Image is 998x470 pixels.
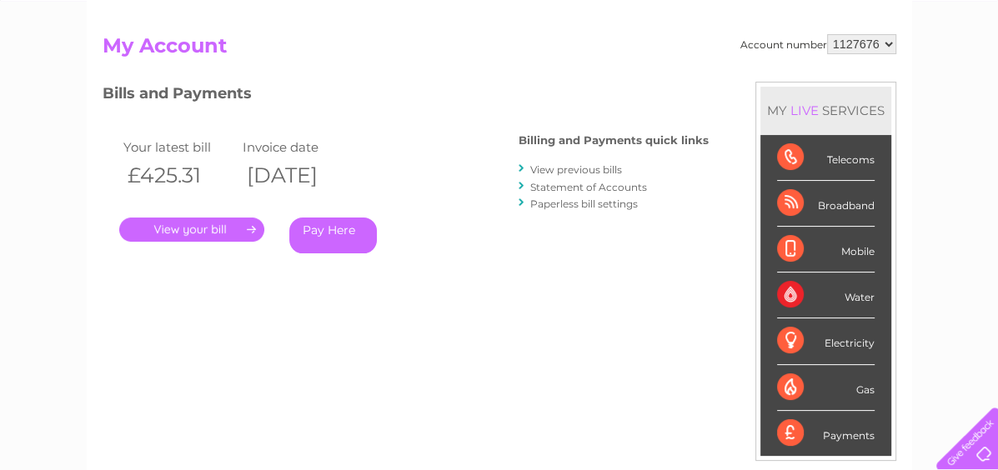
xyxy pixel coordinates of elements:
a: View previous bills [530,163,622,176]
h4: Billing and Payments quick links [519,134,709,147]
a: Contact [887,71,928,83]
div: MY SERVICES [760,87,891,134]
div: Payments [777,411,875,456]
h2: My Account [103,34,896,66]
td: Your latest bill [119,136,239,158]
div: Gas [777,365,875,411]
div: Account number [740,34,896,54]
th: [DATE] [238,158,359,192]
a: Statement of Accounts [530,181,647,193]
a: Blog [853,71,877,83]
a: Pay Here [289,217,377,253]
a: Log out [943,71,982,83]
div: Broadband [777,181,875,227]
a: Water [705,71,736,83]
div: Electricity [777,318,875,364]
h3: Bills and Payments [103,82,709,111]
a: Telecoms [793,71,843,83]
div: Clear Business is a trading name of Verastar Limited (registered in [GEOGRAPHIC_DATA] No. 3667643... [106,9,894,81]
a: . [119,217,264,242]
a: Energy [746,71,783,83]
div: Water [777,272,875,318]
div: Mobile [777,227,875,272]
div: Telecoms [777,135,875,181]
td: Invoice date [238,136,359,158]
a: 0333 014 3131 [684,8,799,29]
img: logo.png [35,43,120,94]
div: LIVE [787,102,822,118]
a: Paperless bill settings [530,197,638,210]
th: £425.31 [119,158,239,192]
